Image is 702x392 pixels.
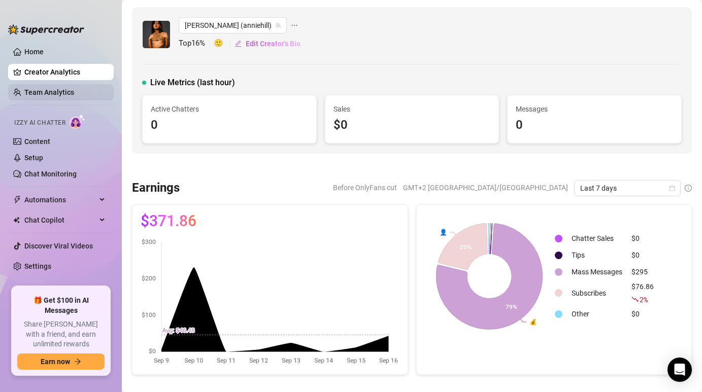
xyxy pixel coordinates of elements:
a: Setup [24,154,43,162]
a: Team Analytics [24,88,74,96]
img: AI Chatter [70,114,85,129]
span: team [275,22,281,28]
h3: Earnings [132,180,180,196]
img: logo-BBDzfeDw.svg [8,24,84,34]
a: Content [24,137,50,146]
span: Top 16 % [179,38,214,50]
img: Chat Copilot [13,217,20,224]
td: Other [567,306,626,322]
span: info-circle [685,185,692,192]
span: Earn now [41,358,70,366]
span: Chat Copilot [24,212,96,228]
span: arrow-right [74,358,81,365]
span: Before OnlyFans cut [333,180,397,195]
div: $0 [631,233,654,244]
span: 🙂 [214,38,234,50]
td: Tips [567,247,626,263]
a: Home [24,48,44,56]
span: ellipsis [291,17,298,33]
button: Earn nowarrow-right [17,353,105,370]
span: Izzy AI Chatter [14,118,65,128]
span: Annie (anniehill) [185,18,281,33]
div: $0 [631,250,654,261]
td: Subscribes [567,281,626,305]
span: Live Metrics (last hour) [150,77,235,89]
span: Share [PERSON_NAME] with a friend, and earn unlimited rewards [17,319,105,349]
td: Mass Messages [567,264,626,280]
span: $371.86 [141,213,196,229]
img: Annie [143,21,170,48]
a: Settings [24,262,51,270]
span: thunderbolt [13,196,21,204]
span: Last 7 days [580,181,675,196]
div: 0 [151,116,308,135]
span: 2 % [640,295,647,304]
span: edit [235,40,242,47]
span: Messages [516,103,673,115]
div: $0 [631,308,654,319]
td: Chatter Sales [567,231,626,246]
a: Chat Monitoring [24,170,77,178]
span: GMT+2 [GEOGRAPHIC_DATA]/[GEOGRAPHIC_DATA] [403,180,568,195]
a: Creator Analytics [24,64,106,80]
span: 🎁 Get $100 in AI Messages [17,296,105,315]
span: fall [631,296,639,303]
span: Edit Creator's Bio [246,40,300,48]
button: Edit Creator's Bio [234,35,301,52]
div: Open Intercom Messenger [667,358,692,382]
text: 👤 [439,228,447,236]
span: calendar [669,185,675,191]
div: $0 [333,116,491,135]
span: Automations [24,192,96,208]
span: Active Chatters [151,103,308,115]
div: $76.86 [631,281,654,305]
text: 💰 [529,318,537,326]
a: Discover Viral Videos [24,242,93,250]
div: 0 [516,116,673,135]
span: Sales [333,103,491,115]
div: $295 [631,266,654,277]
